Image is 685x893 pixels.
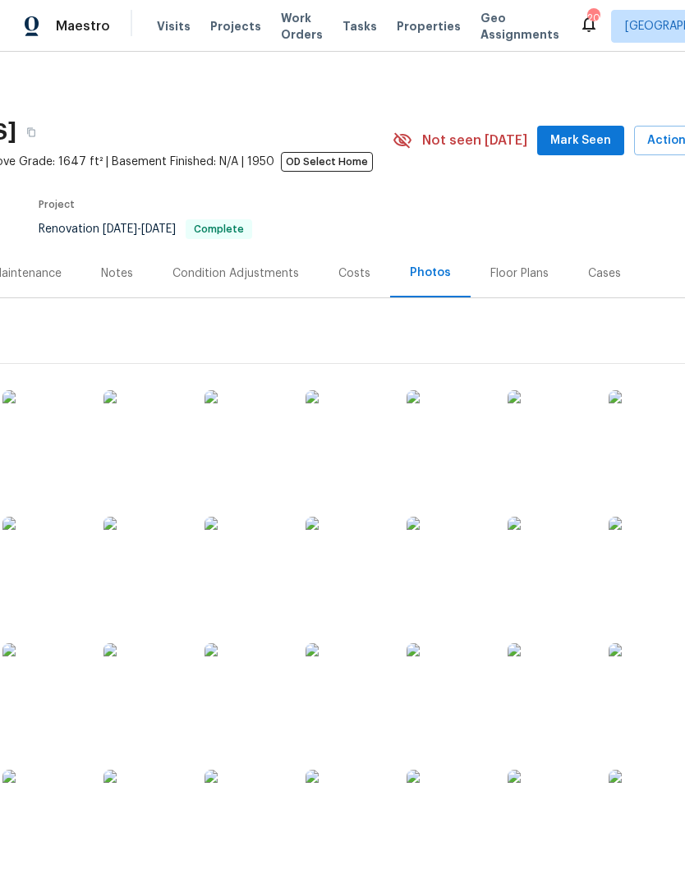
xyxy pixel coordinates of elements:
span: Not seen [DATE] [422,132,527,149]
button: Copy Address [16,117,46,147]
span: Renovation [39,223,252,235]
span: Visits [157,18,191,35]
span: [DATE] [103,223,137,235]
div: Cases [588,265,621,282]
span: Geo Assignments [480,10,559,43]
div: Photos [410,265,451,281]
span: [DATE] [141,223,176,235]
span: Tasks [342,21,377,32]
button: Mark Seen [537,126,624,156]
span: Project [39,200,75,209]
span: Mark Seen [550,131,611,151]
span: Work Orders [281,10,323,43]
div: Notes [101,265,133,282]
span: Projects [210,18,261,35]
div: Condition Adjustments [172,265,299,282]
div: 20 [587,10,599,26]
span: Complete [187,224,251,234]
div: Floor Plans [490,265,549,282]
span: OD Select Home [281,152,373,172]
div: Costs [338,265,370,282]
span: - [103,223,176,235]
span: Properties [397,18,461,35]
span: Maestro [56,18,110,35]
